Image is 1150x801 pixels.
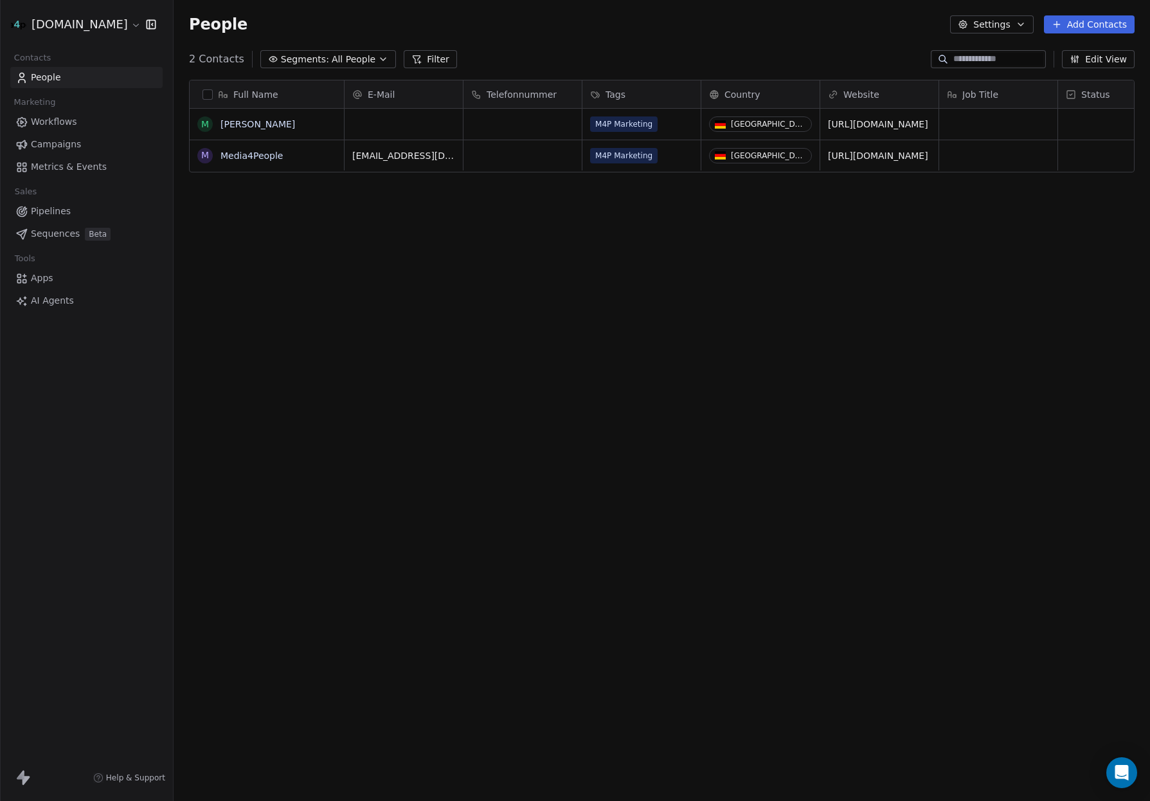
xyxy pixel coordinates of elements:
[10,290,163,311] a: AI Agents
[10,134,163,155] a: Campaigns
[939,80,1057,108] div: Job Title
[106,773,165,783] span: Help & Support
[820,80,939,108] div: Website
[9,249,40,268] span: Tools
[31,71,61,84] span: People
[31,160,107,174] span: Metrics & Events
[9,182,42,201] span: Sales
[368,88,395,101] span: E-Mail
[15,14,137,35] button: [DOMAIN_NAME]
[190,109,345,755] div: grid
[189,15,247,34] span: People
[1062,50,1135,68] button: Edit View
[828,119,928,129] a: [URL][DOMAIN_NAME]
[332,53,375,66] span: All People
[1044,15,1135,33] button: Add Contacts
[828,151,928,161] a: [URL][DOMAIN_NAME]
[731,151,806,160] div: [GEOGRAPHIC_DATA]
[590,148,658,163] span: M4P Marketing
[8,93,61,112] span: Marketing
[1081,88,1110,101] span: Status
[85,228,111,241] span: Beta
[487,88,557,101] span: Telefonnummer
[190,80,344,108] div: Full Name
[31,115,77,129] span: Workflows
[189,51,244,67] span: 2 Contacts
[843,88,879,101] span: Website
[93,773,165,783] a: Help & Support
[1106,757,1137,788] div: Open Intercom Messenger
[962,88,998,101] span: Job Title
[582,80,701,108] div: Tags
[950,15,1033,33] button: Settings
[31,138,81,151] span: Campaigns
[10,111,163,133] a: Workflows
[31,227,80,241] span: Sequences
[463,80,582,108] div: Telefonnummer
[10,67,163,88] a: People
[10,201,163,222] a: Pipelines
[724,88,760,101] span: Country
[31,294,74,308] span: AI Agents
[220,151,283,161] a: Media4People
[8,48,57,68] span: Contacts
[201,118,209,131] div: M
[220,119,295,129] a: [PERSON_NAME]
[11,17,26,32] img: logo-media4p.svg
[10,156,163,178] a: Metrics & Events
[345,80,463,108] div: E-Mail
[201,149,209,162] div: M
[590,116,658,132] span: M4P Marketing
[606,88,625,101] span: Tags
[31,205,71,218] span: Pipelines
[352,149,455,162] span: [EMAIL_ADDRESS][DOMAIN_NAME]
[31,16,128,33] span: [DOMAIN_NAME]
[701,80,820,108] div: Country
[31,272,53,285] span: Apps
[731,120,806,129] div: [GEOGRAPHIC_DATA]
[404,50,457,68] button: Filter
[10,223,163,244] a: SequencesBeta
[281,53,329,66] span: Segments:
[10,268,163,289] a: Apps
[233,88,278,101] span: Full Name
